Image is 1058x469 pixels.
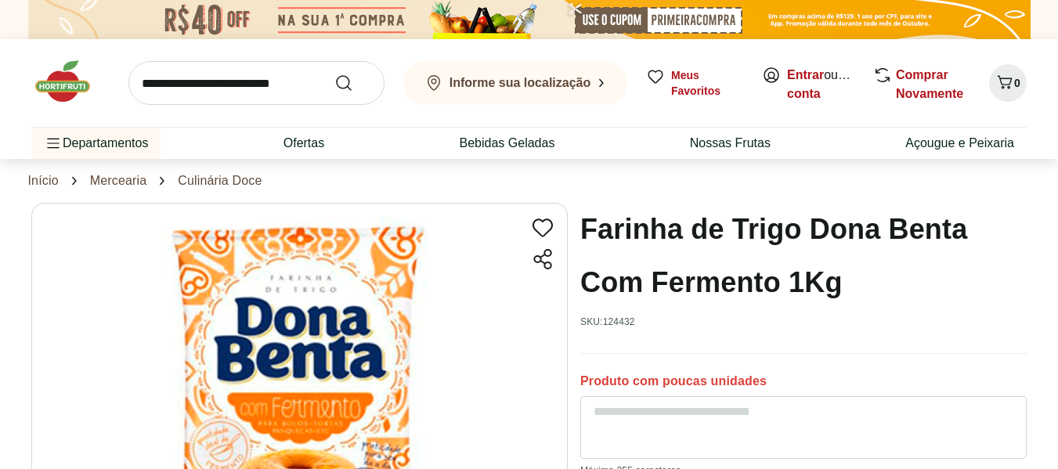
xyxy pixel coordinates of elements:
a: Entrar [787,68,824,81]
a: Açougue e Peixaria [905,134,1014,153]
span: ou [787,66,857,103]
p: Produto com poucas unidades [580,373,767,390]
span: 0 [1014,77,1020,89]
a: Culinária Doce [178,174,262,188]
a: Bebidas Geladas [460,134,555,153]
a: Meus Favoritos [646,67,743,99]
input: search [128,61,385,105]
button: Carrinho [989,64,1027,102]
a: Mercearia [90,174,147,188]
h1: Farinha de Trigo Dona Benta Com Fermento 1Kg [580,203,1027,309]
a: Início [28,174,59,188]
span: Meus Favoritos [671,67,743,99]
button: Menu [44,124,63,162]
button: Submit Search [334,74,372,92]
a: Comprar Novamente [896,68,963,100]
span: Departamentos [44,124,148,162]
a: Nossas Frutas [690,134,771,153]
img: Hortifruti [31,58,110,105]
b: Informe sua localização [450,76,591,89]
p: SKU: 124432 [580,316,635,328]
a: Ofertas [283,134,324,153]
button: Informe sua localização [403,61,627,105]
